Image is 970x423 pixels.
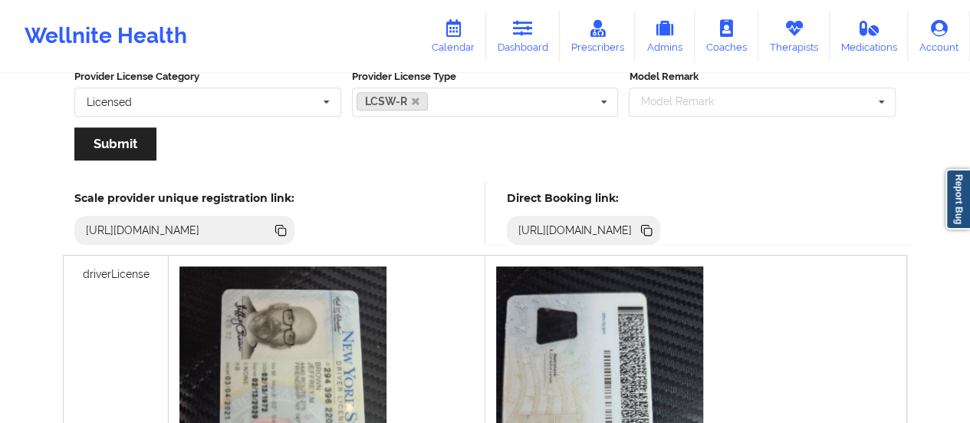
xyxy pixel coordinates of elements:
[420,11,486,61] a: Calendar
[80,223,206,238] div: [URL][DOMAIN_NAME]
[695,11,758,61] a: Coaches
[87,97,132,107] div: Licensed
[74,69,341,84] label: Provider License Category
[635,11,695,61] a: Admins
[908,11,970,61] a: Account
[352,69,619,84] label: Provider License Type
[945,169,970,230] a: Report Bug
[486,11,560,61] a: Dashboard
[74,127,156,160] button: Submit
[512,223,639,238] div: [URL][DOMAIN_NAME]
[357,92,429,111] a: LCSW-R
[636,93,735,111] div: Model Remark
[74,191,294,205] h5: Scale provider unique registration link:
[560,11,636,61] a: Prescribers
[830,11,909,61] a: Medications
[507,191,661,205] h5: Direct Booking link:
[758,11,830,61] a: Therapists
[629,69,896,84] label: Model Remark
